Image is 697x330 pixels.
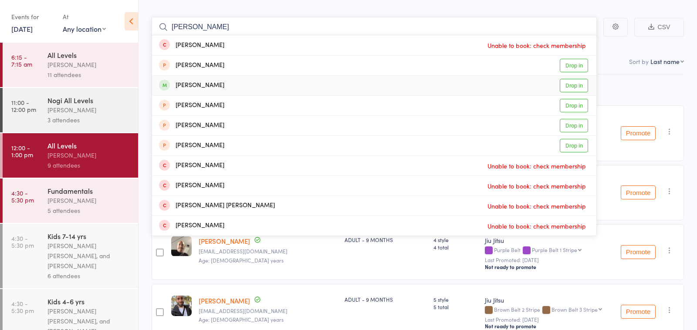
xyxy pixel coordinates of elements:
[159,181,224,191] div: [PERSON_NAME]
[159,161,224,171] div: [PERSON_NAME]
[485,257,610,263] small: Last Promoted: [DATE]
[485,159,588,172] span: Unable to book: check membership
[159,61,224,71] div: [PERSON_NAME]
[485,179,588,192] span: Unable to book: check membership
[485,323,610,330] div: Not ready to promote
[621,305,656,319] button: Promote
[650,57,680,66] div: Last name
[11,99,36,113] time: 11:00 - 12:00 pm
[485,247,610,254] div: Purple Belt
[11,300,34,314] time: 4:30 - 5:30 pm
[159,40,224,51] div: [PERSON_NAME]
[433,296,478,303] span: 5 style
[159,201,275,211] div: [PERSON_NAME] [PERSON_NAME]
[11,10,54,24] div: Events for
[485,263,610,270] div: Not ready to promote
[47,160,131,170] div: 9 attendees
[159,141,224,151] div: [PERSON_NAME]
[11,24,33,34] a: [DATE]
[47,60,131,70] div: [PERSON_NAME]
[485,317,610,323] small: Last Promoted: [DATE]
[47,231,131,241] div: Kids 7-14 yrs
[47,70,131,80] div: 11 attendees
[621,126,656,140] button: Promote
[485,39,588,52] span: Unable to book: check membership
[560,139,588,152] a: Drop in
[560,79,588,92] a: Drop in
[3,43,138,87] a: 6:15 -7:15 amAll Levels[PERSON_NAME]11 attendees
[11,235,34,249] time: 4:30 - 5:30 pm
[433,243,478,251] span: 4 total
[433,303,478,310] span: 5 total
[345,236,426,243] div: ADULT - 9 MONTHS
[199,316,284,323] span: Age: [DEMOGRAPHIC_DATA] years
[199,248,337,254] small: ben@cooperwoolley.com
[47,271,131,281] div: 6 attendees
[634,18,684,37] button: CSV
[485,219,588,232] span: Unable to book: check membership
[47,115,131,125] div: 3 attendees
[560,119,588,132] a: Drop in
[199,236,250,246] a: [PERSON_NAME]
[199,296,250,305] a: [PERSON_NAME]
[485,199,588,212] span: Unable to book: check membership
[433,236,478,243] span: 4 style
[159,121,224,131] div: [PERSON_NAME]
[11,189,34,203] time: 4:30 - 5:30 pm
[159,221,224,231] div: [PERSON_NAME]
[47,186,131,195] div: Fundamentals
[171,296,192,316] img: image1701842700.png
[47,105,131,115] div: [PERSON_NAME]
[621,245,656,259] button: Promote
[560,99,588,112] a: Drop in
[47,205,131,216] div: 5 attendees
[621,185,656,199] button: Promote
[159,101,224,111] div: [PERSON_NAME]
[47,95,131,105] div: Nogi All Levels
[629,57,649,66] label: Sort by
[171,236,192,256] img: image1687761588.png
[47,195,131,205] div: [PERSON_NAME]
[560,59,588,72] a: Drop in
[3,88,138,132] a: 11:00 -12:00 pmNogi All Levels[PERSON_NAME]3 attendees
[485,306,610,314] div: Brown Belt 2 Stripe
[532,247,577,253] div: Purple Belt 1 Stripe
[3,178,138,223] a: 4:30 -5:30 pmFundamentals[PERSON_NAME]5 attendees
[152,17,597,37] input: Search by name
[47,50,131,60] div: All Levels
[3,133,138,178] a: 12:00 -1:00 pmAll Levels[PERSON_NAME]9 attendees
[11,144,33,158] time: 12:00 - 1:00 pm
[199,256,284,264] span: Age: [DEMOGRAPHIC_DATA] years
[552,306,598,312] div: Brown Belt 3 Stripe
[345,296,426,303] div: ADULT - 9 MONTHS
[63,10,106,24] div: At
[11,54,32,67] time: 6:15 - 7:15 am
[199,308,337,314] small: adrianhart1993@gmail.com
[159,81,224,91] div: [PERSON_NAME]
[485,296,610,304] div: Jiu Jitsu
[47,150,131,160] div: [PERSON_NAME]
[63,24,106,34] div: Any location
[47,241,131,271] div: [PERSON_NAME] [PERSON_NAME], and [PERSON_NAME]
[47,296,131,306] div: Kids 4-6 yrs
[3,224,138,288] a: 4:30 -5:30 pmKids 7-14 yrs[PERSON_NAME] [PERSON_NAME], and [PERSON_NAME]6 attendees
[485,236,610,245] div: Jiu Jitsu
[47,141,131,150] div: All Levels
